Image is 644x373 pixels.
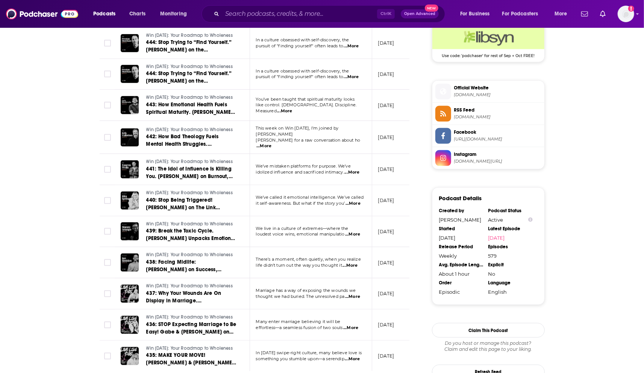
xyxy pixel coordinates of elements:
span: 437: Why Your Wounds Are On Display in Marriage. [PERSON_NAME] & [PERSON_NAME] Unpack The Power o... [146,290,234,334]
a: 441: The Idol of Influence Is Killing You. [PERSON_NAME] on Burnout, Performative [DEMOGRAPHIC_DA... [146,165,236,180]
span: Do you host or manage this podcast? [432,341,545,347]
a: Libsyn Deal: Use code: 'podchaser' for rest of Sep + Oct FREE! [432,27,544,57]
span: Toggle select row [104,228,111,235]
span: Win [DATE]: Your Roadmap to Wholeness [146,252,233,257]
span: ...More [344,74,359,80]
a: Win [DATE]: Your Roadmap to Wholeness [146,32,236,39]
div: Language [488,280,533,286]
span: Toggle select row [104,290,111,297]
span: In [DATE] swipe-right culture, many believe love is [256,350,362,355]
span: 441: The Idol of Influence Is Killing You. [PERSON_NAME] on Burnout, Performative [DEMOGRAPHIC_DA... [146,166,233,210]
span: 436: STOP Expecting Marriage to Be Easy! Gabe & [PERSON_NAME] on Intimacy Myths, Emotional Equiva... [146,321,236,358]
button: Show profile menu [618,6,634,22]
input: Search podcasts, credits, & more... [222,8,377,20]
a: 438: Facing Midlife: [PERSON_NAME] on Success, Loneliness in Your 40s, Spiritual Abuse, and Why E... [146,258,236,273]
span: Monitoring [160,9,187,19]
span: Toggle select row [104,259,111,266]
a: 440: Stop Being Triggered! [PERSON_NAME] on The Link Between Obedience and Your Mental Health, an... [146,196,236,211]
span: For Business [460,9,490,19]
span: 438: Facing Midlife: [PERSON_NAME] on Success, Loneliness in Your 40s, Spiritual Abuse, and Why E... [146,259,224,295]
div: Claim and edit this page to your liking. [432,341,545,353]
a: 435: MAKE YOUR MOVE! [PERSON_NAME] & [PERSON_NAME] Drop the HEAT on Why Love Is Forged, Not Found... [146,352,236,367]
span: ...More [345,294,360,300]
span: Toggle select row [104,166,111,173]
span: Win [DATE]: Your Roadmap to Wholeness [146,127,233,132]
span: Win [DATE]: Your Roadmap to Wholeness [146,314,233,320]
span: effortless—a seamless fusion of two souls [256,325,343,330]
span: ...More [345,231,360,237]
span: You’ve been taught that spiritual maturity looks [256,97,355,102]
span: https://www.facebook.com/wintodaychris [454,136,541,142]
p: [DATE] [378,228,394,235]
p: [DATE] [378,166,394,172]
p: [DATE] [378,197,394,204]
p: [DATE] [378,134,394,140]
a: Win [DATE]: Your Roadmap to Wholeness [146,159,236,165]
div: Podcast Status [488,208,533,214]
span: ...More [277,108,292,114]
a: Win [DATE]: Your Roadmap to Wholeness [146,252,236,258]
span: 442: How Bad Theology Fuels Mental Health Struggles. [PERSON_NAME] Unpacks Breaking Free from Spi... [146,133,234,162]
a: Win [DATE]: Your Roadmap to Wholeness [146,94,236,101]
span: 440: Stop Being Triggered! [PERSON_NAME] on The Link Between Obedience and Your Mental Health, an... [146,197,221,233]
img: User Profile [618,6,634,22]
span: In a culture obsessed with self-discovery, the [256,68,349,74]
div: [DATE] [439,235,483,241]
button: open menu [455,8,499,20]
div: Episodic [439,289,483,295]
button: Open AdvancedNew [401,9,439,18]
svg: Add a profile image [628,6,634,12]
span: Win [DATE]: Your Roadmap to Wholeness [146,64,233,69]
div: Latest Episode [488,226,533,232]
p: [DATE] [378,71,394,77]
span: 444: Stop Trying to “Find Yourself.” [PERSON_NAME] on the Misconceptions Keeping Us Immature, the... [146,39,232,91]
span: it self-awareness. But what if the story you’ [256,201,345,206]
span: like control. [DEMOGRAPHIC_DATA]. Discipline. Measured [256,102,357,113]
img: Libsyn Deal: Use code: 'podchaser' for rest of Sep + Oct FREE! [432,27,544,49]
span: Official Website [454,85,541,91]
a: Win [DATE]: Your Roadmap to Wholeness [146,221,236,228]
span: ...More [345,356,360,362]
span: This week on Win [DATE], I’m joined by [PERSON_NAME] [256,125,339,137]
a: 444: Stop Trying to “Find Yourself.” [PERSON_NAME] on the Misconceptions Keeping Us Immature, the... [146,70,236,85]
a: 443: How Emotional Health Fuels Spiritual Maturity. [PERSON_NAME] Explores Stewarding Crisis, Bre... [146,101,236,116]
a: Show notifications dropdown [578,8,591,20]
span: ...More [256,143,271,149]
p: [DATE] [378,353,394,359]
div: Explicit [488,262,533,268]
a: 444: Stop Trying to “Find Yourself.” [PERSON_NAME] on the Misconceptions Keeping Us Immature, the... [146,39,236,54]
a: Win [DATE]: Your Roadmap to Wholeness [146,283,236,290]
span: There’s a moment, often quietly, when you realize [256,257,361,262]
span: Toggle select row [104,40,111,47]
a: Win [DATE]: Your Roadmap to Wholeness [146,314,236,321]
div: Weekly [439,253,483,259]
span: New [425,5,438,12]
button: Claim This Podcast [432,323,545,338]
a: Facebook[URL][DOMAIN_NAME] [435,128,541,144]
p: [DATE] [378,290,394,297]
span: Ctrl K [377,9,395,19]
div: Order [439,280,483,286]
span: Win [DATE]: Your Roadmap to Wholeness [146,33,233,38]
p: [DATE] [378,40,394,46]
span: Win [DATE]: Your Roadmap to Wholeness [146,283,233,288]
span: 439: Break the Toxic Cycle. [PERSON_NAME] Unpacks Emotional Manipulation, Generational Chaos, and... [146,228,236,264]
span: Logged in as TinaPugh [618,6,634,22]
span: Toggle select row [104,322,111,328]
span: Toggle select row [104,197,111,204]
span: ...More [342,263,358,269]
a: Win [DATE]: Your Roadmap to Wholeness [146,63,236,70]
span: We’ve called it emotional intelligence. We’ve called [256,195,364,200]
span: loudest voice wins, emotional manipulatio [256,231,345,237]
a: Instagram[DOMAIN_NAME][URL] [435,150,541,166]
span: Facebook [454,129,541,136]
a: Show notifications dropdown [597,8,609,20]
span: ...More [343,325,358,331]
span: Toggle select row [104,134,111,141]
span: Toggle select row [104,353,111,359]
div: Release Period [439,244,483,250]
div: 579 [488,253,533,259]
span: Toggle select row [104,102,111,109]
span: In a culture obsessed with self-discovery, the [256,37,349,42]
a: Charts [124,8,150,20]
